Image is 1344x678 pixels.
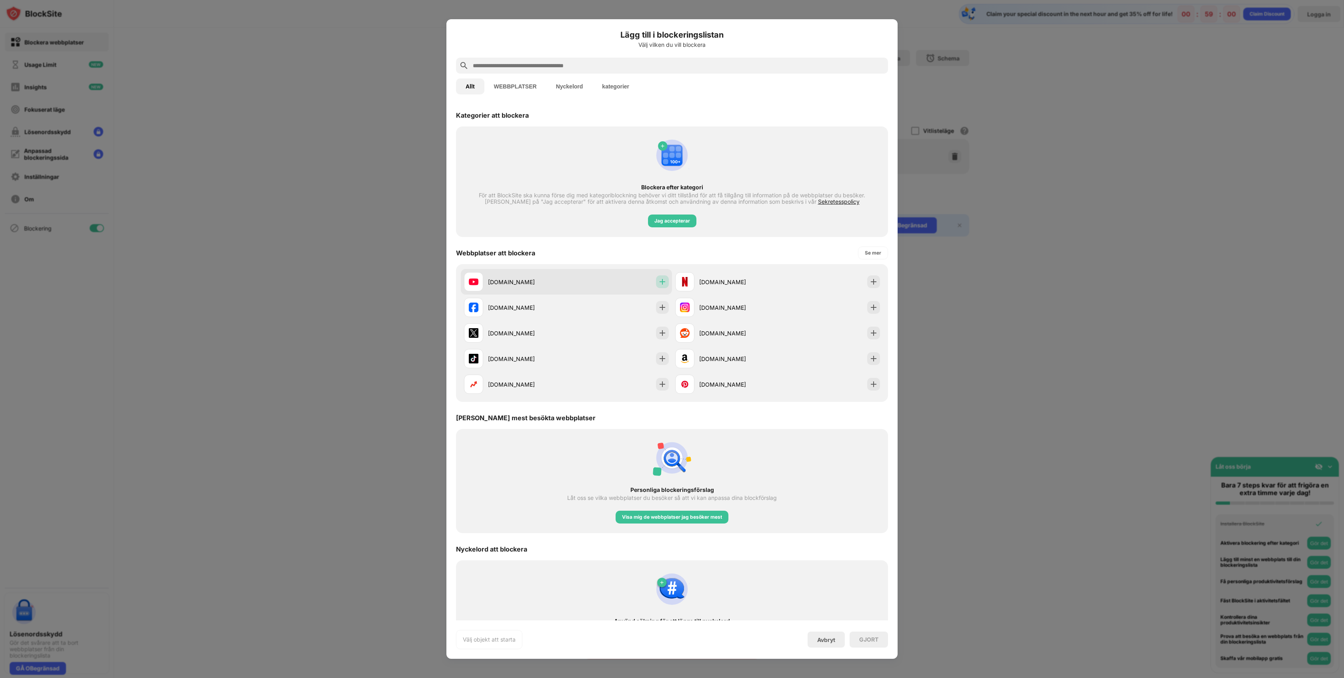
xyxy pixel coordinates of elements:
[469,354,478,363] img: favicons
[488,329,566,337] div: [DOMAIN_NAME]
[470,487,874,493] div: Personliga blockeringsförslag
[459,61,469,70] img: search.svg
[488,380,566,389] div: [DOMAIN_NAME]
[680,354,690,363] img: favicons
[680,379,690,389] img: favicons
[469,303,478,312] img: favicons
[470,192,874,205] div: För att BlockSite ska kunna förse dig med kategoriblockning behöver vi ditt tillstånd för att få ...
[456,78,484,94] button: Allt
[653,439,691,477] img: personal-suggestions.svg
[653,136,691,175] img: category-add.svg
[592,78,639,94] button: kategorier
[818,198,860,205] span: Sekretesspolicy
[699,329,778,337] div: [DOMAIN_NAME]
[456,42,888,48] div: Välj vilken du vill blockera
[470,618,874,624] div: Använd sökning för att lägga till nyckelord
[865,249,881,257] div: Se mer
[469,379,478,389] img: favicons
[567,495,777,501] div: Låt oss se vilka webbplatser du besöker så att vi kan anpassa dina blockförslag
[680,328,690,338] img: favicons
[456,249,535,257] div: Webbplatser att blockera
[469,277,478,287] img: favicons
[859,636,878,643] div: GJORT
[456,111,529,119] div: Kategorier att blockera
[488,278,566,286] div: [DOMAIN_NAME]
[654,217,690,225] div: Jag accepterar
[488,355,566,363] div: [DOMAIN_NAME]
[622,513,722,521] div: Visa mig de webbplatser jag besöker mest
[463,636,516,644] div: Välj objekt att starta
[470,184,874,191] div: Blockera efter kategori
[653,570,691,608] img: block-by-keyword.svg
[488,303,566,312] div: [DOMAIN_NAME]
[456,545,527,553] div: Nyckelord att blockera
[469,328,478,338] img: favicons
[699,303,778,312] div: [DOMAIN_NAME]
[699,278,778,286] div: [DOMAIN_NAME]
[817,636,835,643] div: Avbryt
[546,78,593,94] button: Nyckelord
[699,355,778,363] div: [DOMAIN_NAME]
[680,277,690,287] img: favicons
[484,78,546,94] button: WEBBPLATSER
[456,29,888,41] h6: Lägg till i blockeringslistan
[456,414,596,422] div: [PERSON_NAME] mest besökta webbplatser
[680,303,690,312] img: favicons
[699,380,778,389] div: [DOMAIN_NAME]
